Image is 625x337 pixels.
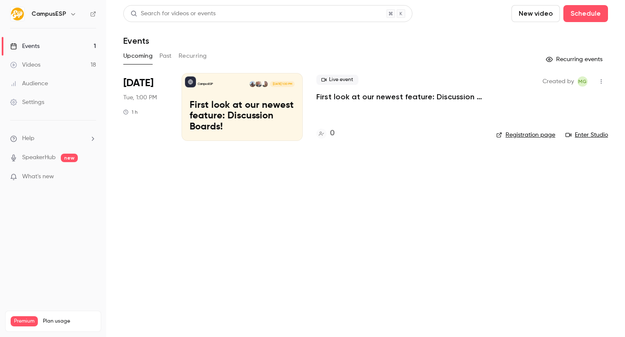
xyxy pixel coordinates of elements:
[256,81,261,87] img: Gavin Grivna
[10,134,96,143] li: help-dropdown-opener
[10,98,44,107] div: Settings
[565,131,608,139] a: Enter Studio
[262,81,268,87] img: Danielle Dreeszen
[22,172,54,181] span: What's new
[198,82,213,86] p: CampusESP
[543,76,574,87] span: Created by
[86,173,96,181] iframe: Noticeable Trigger
[123,36,149,46] h1: Events
[190,100,295,133] p: First look at our newest feature: Discussion Boards!
[10,79,48,88] div: Audience
[496,131,555,139] a: Registration page
[131,9,216,18] div: Search for videos or events
[11,7,24,21] img: CampusESP
[159,49,172,63] button: Past
[270,81,294,87] span: [DATE] 1:00 PM
[250,81,256,87] img: Tiffany Zheng
[316,92,483,102] a: First look at our newest feature: Discussion Boards!
[31,10,66,18] h6: CampusESP
[316,75,358,85] span: Live event
[511,5,560,22] button: New video
[22,134,34,143] span: Help
[123,93,157,102] span: Tue, 1:00 PM
[578,76,587,87] span: MG
[11,316,38,326] span: Premium
[330,128,335,139] h4: 0
[123,49,153,63] button: Upcoming
[10,42,40,51] div: Events
[123,73,168,141] div: Sep 16 Tue, 1:00 PM (America/New York)
[61,154,78,162] span: new
[542,53,608,66] button: Recurring events
[43,318,96,325] span: Plan usage
[123,109,138,115] div: 1 h
[123,76,153,90] span: [DATE]
[316,128,335,139] a: 0
[563,5,608,22] button: Schedule
[179,49,207,63] button: Recurring
[22,153,56,162] a: SpeakerHub
[182,73,303,141] a: First look at our newest feature: Discussion Boards!CampusESPDanielle DreeszenGavin GrivnaTiffany...
[577,76,588,87] span: Melissa Greiner
[10,61,40,69] div: Videos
